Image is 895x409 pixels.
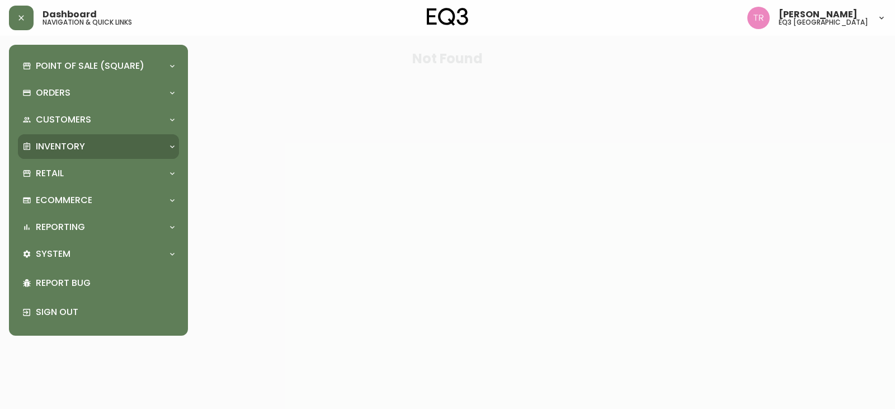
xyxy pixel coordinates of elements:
[18,298,179,327] div: Sign Out
[18,54,179,78] div: Point of Sale (Square)
[36,221,85,233] p: Reporting
[18,188,179,213] div: Ecommerce
[36,194,92,206] p: Ecommerce
[18,81,179,105] div: Orders
[779,10,858,19] span: [PERSON_NAME]
[18,215,179,239] div: Reporting
[18,269,179,298] div: Report Bug
[36,167,64,180] p: Retail
[779,19,868,26] h5: eq3 [GEOGRAPHIC_DATA]
[427,8,468,26] img: logo
[36,60,144,72] p: Point of Sale (Square)
[43,19,132,26] h5: navigation & quick links
[43,10,97,19] span: Dashboard
[18,134,179,159] div: Inventory
[36,140,85,153] p: Inventory
[36,114,91,126] p: Customers
[747,7,770,29] img: 214b9049a7c64896e5c13e8f38ff7a87
[36,277,175,289] p: Report Bug
[36,248,70,260] p: System
[18,242,179,266] div: System
[18,161,179,186] div: Retail
[36,87,70,99] p: Orders
[18,107,179,132] div: Customers
[36,306,175,318] p: Sign Out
